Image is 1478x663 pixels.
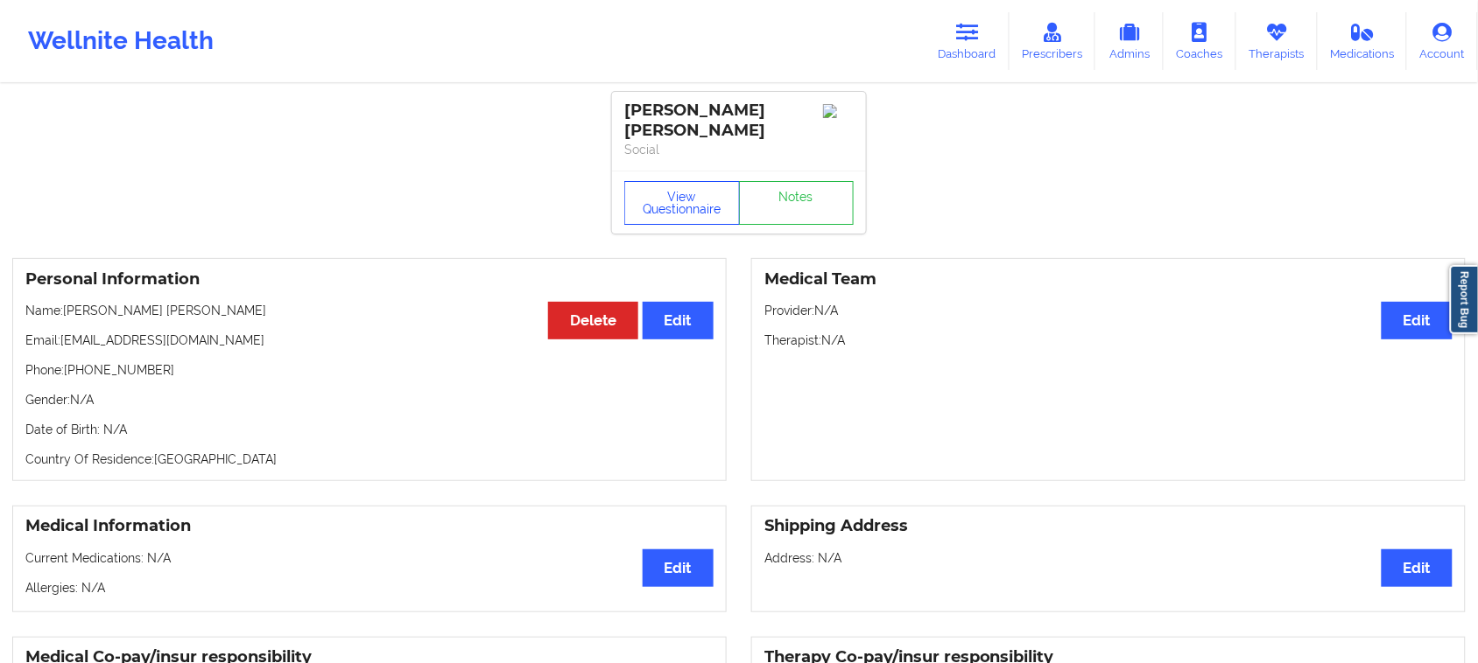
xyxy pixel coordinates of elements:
img: Image%2Fplaceholer-image.png [823,104,854,118]
a: Medications [1318,12,1408,70]
a: Coaches [1164,12,1236,70]
p: Email: [EMAIL_ADDRESS][DOMAIN_NAME] [25,331,714,349]
div: [PERSON_NAME] [PERSON_NAME] [624,101,854,141]
p: Therapist: N/A [764,331,1453,349]
a: Account [1407,12,1478,70]
a: Admins [1095,12,1164,70]
button: Delete [548,302,638,339]
a: Therapists [1236,12,1318,70]
a: Notes [739,181,855,225]
button: Edit [643,302,714,339]
a: Report Bug [1450,265,1478,334]
p: Phone: [PHONE_NUMBER] [25,361,714,379]
button: Edit [1382,302,1453,339]
p: Provider: N/A [764,302,1453,319]
p: Address: N/A [764,549,1453,567]
p: Name: [PERSON_NAME] [PERSON_NAME] [25,302,714,319]
a: Dashboard [926,12,1010,70]
a: Prescribers [1010,12,1096,70]
p: Country Of Residence: [GEOGRAPHIC_DATA] [25,450,714,468]
button: Edit [643,549,714,587]
button: Edit [1382,549,1453,587]
h3: Shipping Address [764,516,1453,536]
p: Date of Birth: N/A [25,421,714,438]
p: Current Medications: N/A [25,549,714,567]
h3: Medical Team [764,269,1453,290]
h3: Personal Information [25,269,714,290]
h3: Medical Information [25,516,714,536]
p: Allergies: N/A [25,579,714,597]
p: Gender: N/A [25,391,714,408]
p: Social [624,141,854,158]
button: View Questionnaire [624,181,740,225]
